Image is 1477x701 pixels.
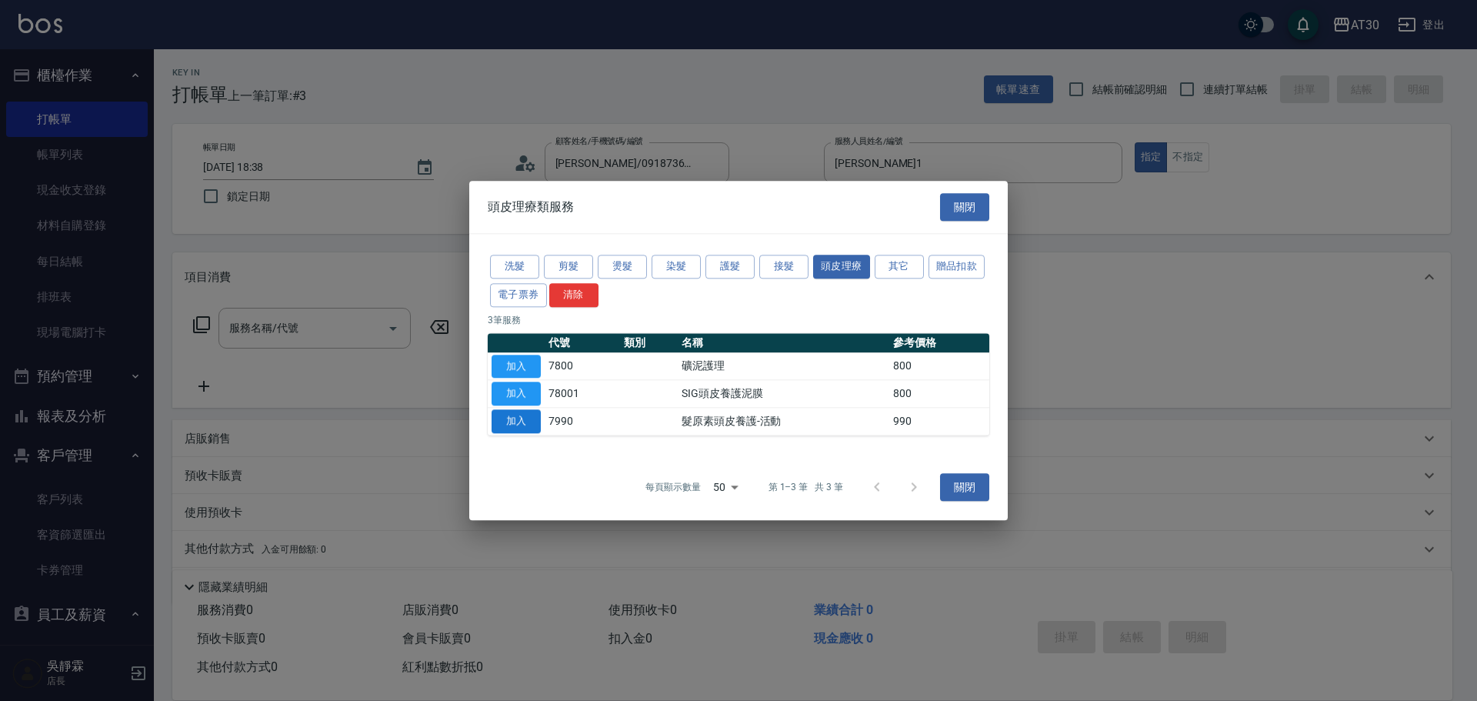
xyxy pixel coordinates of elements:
th: 名稱 [678,333,889,353]
th: 參考價格 [889,333,989,353]
button: 關閉 [940,193,989,222]
td: SIG頭皮養護泥膜 [678,380,889,408]
td: 990 [889,408,989,436]
button: 燙髮 [598,255,647,279]
button: 護髮 [705,255,755,279]
td: 7800 [545,352,620,380]
th: 類別 [620,333,678,353]
td: 礦泥護理 [678,352,889,380]
p: 3 筆服務 [488,313,989,327]
td: 7990 [545,408,620,436]
td: 800 [889,352,989,380]
button: 加入 [492,409,541,433]
td: 髮原素頭皮養護-活動 [678,408,889,436]
button: 其它 [875,255,924,279]
th: 代號 [545,333,620,353]
button: 關閉 [940,473,989,502]
button: 剪髮 [544,255,593,279]
button: 接髮 [759,255,809,279]
td: 800 [889,380,989,408]
button: 洗髮 [490,255,539,279]
td: 78001 [545,380,620,408]
button: 加入 [492,382,541,406]
p: 第 1–3 筆 共 3 筆 [769,480,843,494]
p: 每頁顯示數量 [645,480,701,494]
button: 染髮 [652,255,701,279]
button: 電子票券 [490,283,547,307]
button: 清除 [549,283,598,307]
button: 頭皮理療 [813,255,870,279]
button: 加入 [492,355,541,379]
div: 50 [707,466,744,508]
button: 贈品扣款 [929,255,985,279]
span: 頭皮理療類服務 [488,199,574,215]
